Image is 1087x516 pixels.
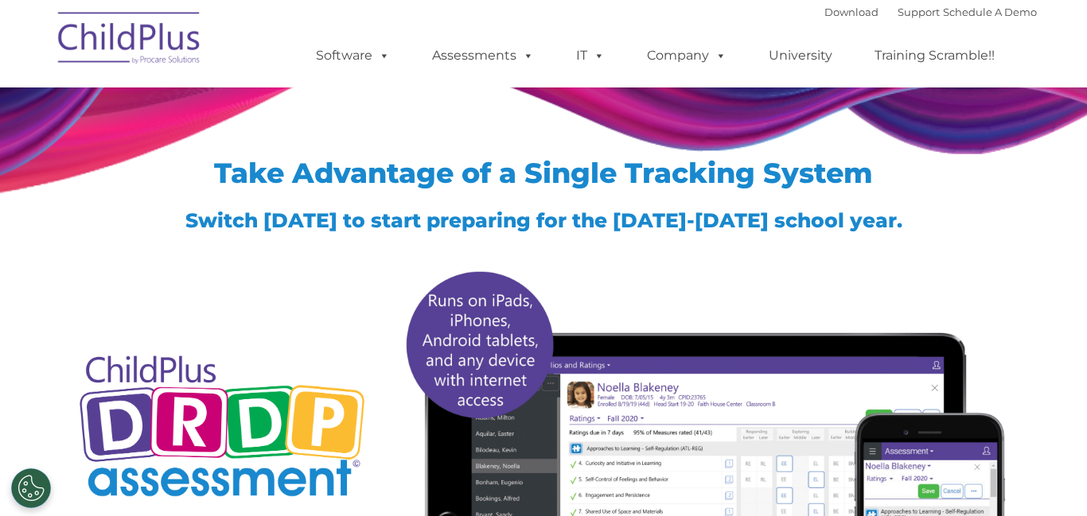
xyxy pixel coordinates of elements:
[185,208,902,232] span: Switch [DATE] to start preparing for the [DATE]-[DATE] school year.
[898,6,940,18] a: Support
[560,40,621,72] a: IT
[753,40,848,72] a: University
[214,156,873,190] span: Take Advantage of a Single Tracking System
[416,40,550,72] a: Assessments
[11,468,51,508] button: Cookies Settings
[300,40,406,72] a: Software
[859,40,1011,72] a: Training Scramble!!
[943,6,1037,18] a: Schedule A Demo
[824,6,1037,18] font: |
[50,1,209,80] img: ChildPlus by Procare Solutions
[824,6,879,18] a: Download
[631,40,742,72] a: Company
